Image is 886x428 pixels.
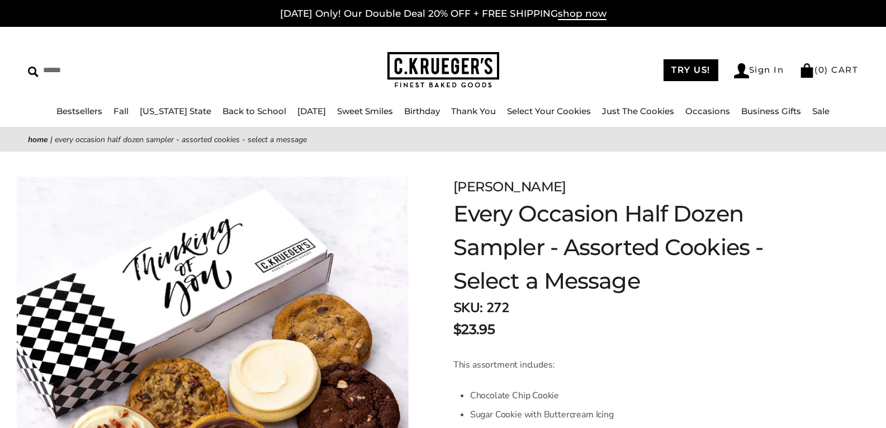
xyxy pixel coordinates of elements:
[602,106,674,116] a: Just The Cookies
[486,299,509,317] span: 272
[451,106,496,116] a: Thank You
[28,62,161,79] input: Search
[337,106,393,116] a: Sweet Smiles
[453,197,810,298] h1: Every Occasion Half Dozen Sampler - Assorted Cookies - Select a Message
[28,134,48,145] a: Home
[470,408,614,421] span: Sugar Cookie with Buttercream Icing
[28,67,39,77] img: Search
[28,133,858,146] nav: breadcrumbs
[453,299,483,317] strong: SKU:
[664,59,718,81] a: TRY US!
[222,106,286,116] a: Back to School
[558,8,607,20] span: shop now
[818,64,825,75] span: 0
[741,106,801,116] a: Business Gifts
[453,319,495,340] span: $23.95
[734,63,784,78] a: Sign In
[470,389,559,402] span: Chocolate Chip Cookie
[453,359,555,371] span: This assortment includes:
[799,63,814,78] img: Bag
[387,52,499,88] img: C.KRUEGER'S
[56,106,102,116] a: Bestsellers
[113,106,129,116] a: Fall
[50,134,53,145] span: |
[297,106,326,116] a: [DATE]
[685,106,730,116] a: Occasions
[404,106,440,116] a: Birthday
[734,63,749,78] img: Account
[799,64,858,75] a: (0) CART
[280,8,607,20] a: [DATE] Only! Our Double Deal 20% OFF + FREE SHIPPINGshop now
[812,106,830,116] a: Sale
[55,134,307,145] span: Every Occasion Half Dozen Sampler - Assorted Cookies - Select a Message
[507,106,591,116] a: Select Your Cookies
[140,106,211,116] a: [US_STATE] State
[453,177,810,197] div: [PERSON_NAME]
